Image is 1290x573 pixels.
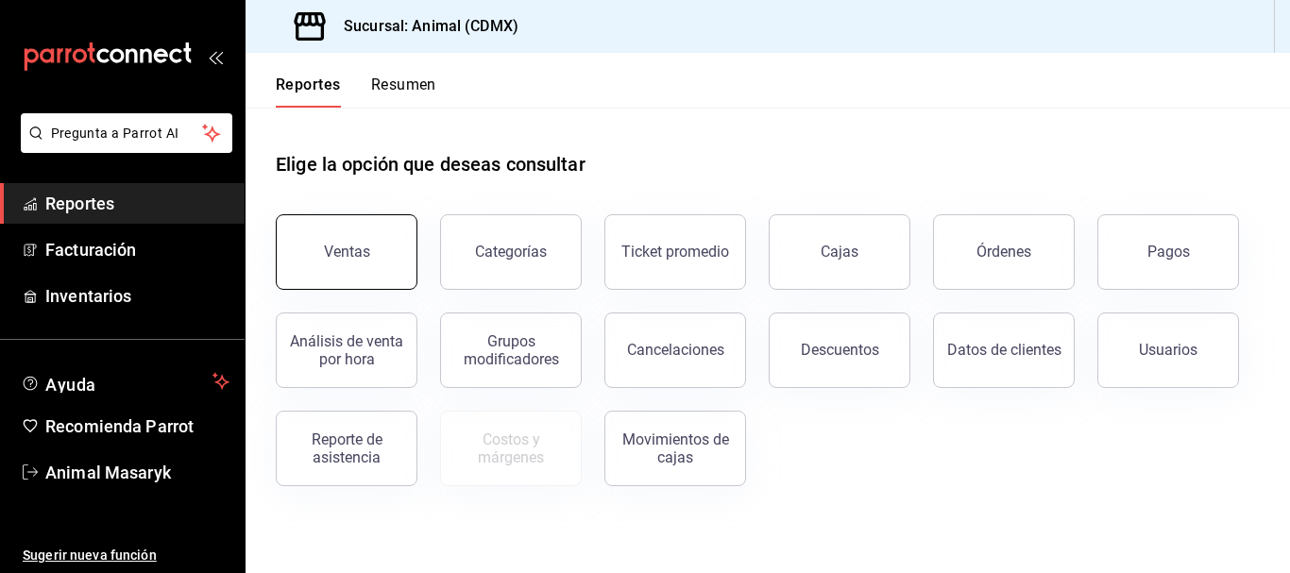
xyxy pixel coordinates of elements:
div: Ticket promedio [621,243,729,261]
button: Cajas [769,214,910,290]
div: Cajas [821,243,858,261]
div: navigation tabs [276,76,436,108]
button: Datos de clientes [933,312,1075,388]
span: Facturación [45,237,229,262]
button: Usuarios [1097,312,1239,388]
div: Categorías [475,243,547,261]
button: Reporte de asistencia [276,411,417,486]
button: Ventas [276,214,417,290]
div: Órdenes [976,243,1031,261]
button: Movimientos de cajas [604,411,746,486]
div: Descuentos [801,341,879,359]
button: Ticket promedio [604,214,746,290]
button: Grupos modificadores [440,312,582,388]
span: Pregunta a Parrot AI [51,124,203,143]
button: Reportes [276,76,341,108]
span: Sugerir nueva función [23,546,229,565]
div: Grupos modificadores [452,332,569,368]
button: Resumen [371,76,436,108]
span: Animal Masaryk [45,460,229,485]
div: Movimientos de cajas [617,430,734,466]
button: Descuentos [769,312,910,388]
span: Reportes [45,191,229,216]
span: Inventarios [45,283,229,309]
button: Pagos [1097,214,1239,290]
div: Datos de clientes [947,341,1061,359]
div: Pagos [1147,243,1190,261]
button: Órdenes [933,214,1075,290]
span: Ayuda [45,370,205,393]
a: Pregunta a Parrot AI [13,137,232,157]
button: Pregunta a Parrot AI [21,113,232,153]
div: Cancelaciones [627,341,724,359]
div: Ventas [324,243,370,261]
div: Costos y márgenes [452,430,569,466]
h1: Elige la opción que deseas consultar [276,150,586,178]
button: Cancelaciones [604,312,746,388]
button: Contrata inventarios para ver este reporte [440,411,582,486]
span: Recomienda Parrot [45,413,229,439]
div: Análisis de venta por hora [288,332,405,368]
h3: Sucursal: Animal (CDMX) [329,15,518,38]
div: Reporte de asistencia [288,430,405,466]
button: Categorías [440,214,582,290]
button: open_drawer_menu [208,49,223,64]
button: Análisis de venta por hora [276,312,417,388]
div: Usuarios [1139,341,1197,359]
